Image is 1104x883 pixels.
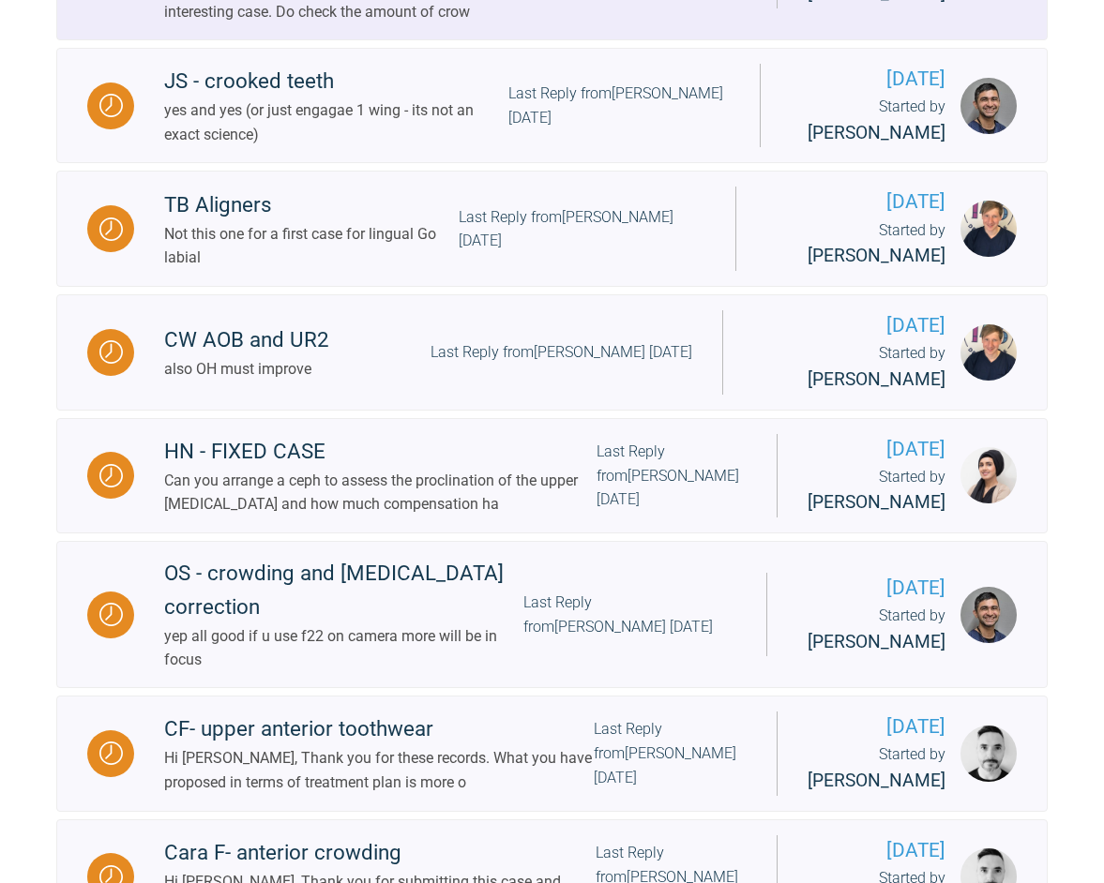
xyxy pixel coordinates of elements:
[808,368,945,390] span: [PERSON_NAME]
[56,294,1048,411] a: WaitingCW AOB and UR2also OH must improveLast Reply from[PERSON_NAME] [DATE][DATE]Started by [PER...
[164,557,523,624] div: OS - crowding and [MEDICAL_DATA] correction
[791,64,945,95] span: [DATE]
[164,435,597,469] div: HN - FIXED CASE
[594,717,747,789] div: Last Reply from [PERSON_NAME] [DATE]
[597,440,747,512] div: Last Reply from [PERSON_NAME] [DATE]
[523,591,736,638] div: Last Reply from [PERSON_NAME] [DATE]
[99,464,123,487] img: Waiting
[797,573,945,604] span: [DATE]
[164,469,597,516] div: Can you arrange a ceph to assess the proclination of the upper [MEDICAL_DATA] and how much compen...
[960,201,1017,257] img: Jack Gardner
[99,94,123,117] img: Waiting
[808,122,945,143] span: [PERSON_NAME]
[766,218,945,271] div: Started by
[164,746,594,794] div: Hi [PERSON_NAME], Thank you for these records. What you have proposed in terms of treatment plan ...
[56,541,1048,688] a: WaitingOS - crowding and [MEDICAL_DATA] correctionyep all good if u use f22 on camera more will b...
[808,434,945,465] span: [DATE]
[56,418,1048,534] a: WaitingHN - FIXED CASECan you arrange a ceph to assess the proclination of the upper [MEDICAL_DAT...
[808,835,945,866] span: [DATE]
[56,48,1048,164] a: WaitingJS - crooked teethyes and yes (or just engagae 1 wing - its not an exact science)Last Repl...
[164,98,508,146] div: yes and yes (or just engagae 1 wing - its not an exact science)
[164,65,508,98] div: JS - crooked teeth
[791,95,945,147] div: Started by
[164,836,596,870] div: Cara F- anterior crowding
[960,726,1017,782] img: Derek Lombard
[766,187,945,217] span: [DATE]
[808,465,945,517] div: Started by
[960,587,1017,643] img: Adam Moosa
[99,603,123,626] img: Waiting
[459,205,705,253] div: Last Reply from [PERSON_NAME] [DATE]
[99,217,123,241] img: Waiting
[808,245,945,266] span: [PERSON_NAME]
[808,631,945,652] span: [PERSON_NAME]
[753,310,945,341] span: [DATE]
[164,712,594,746] div: CF- upper anterior toothwear
[797,604,945,656] div: Started by
[508,82,730,129] div: Last Reply from [PERSON_NAME] [DATE]
[808,742,945,795] div: Started by
[56,171,1048,287] a: WaitingTB AlignersNot this one for a first case for lingual Go labialLast Reply from[PERSON_NAME]...
[56,696,1048,812] a: WaitingCF- upper anterior toothwearHi [PERSON_NAME], Thank you for these records. What you have p...
[753,341,945,394] div: Started by
[164,357,329,382] div: also OH must improve
[808,711,945,742] span: [DATE]
[808,770,945,791] span: [PERSON_NAME]
[808,491,945,513] span: [PERSON_NAME]
[960,78,1017,134] img: Adam Moosa
[164,323,329,357] div: CW AOB and UR2
[99,741,123,765] img: Waiting
[164,188,459,222] div: TB Aligners
[960,447,1017,503] img: Attiya Ahmed
[960,324,1017,381] img: Jack Gardner
[164,222,459,270] div: Not this one for a first case for lingual Go labial
[431,340,692,365] div: Last Reply from [PERSON_NAME] [DATE]
[164,624,523,672] div: yep all good if u use f22 on camera more will be in focus
[99,340,123,364] img: Waiting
